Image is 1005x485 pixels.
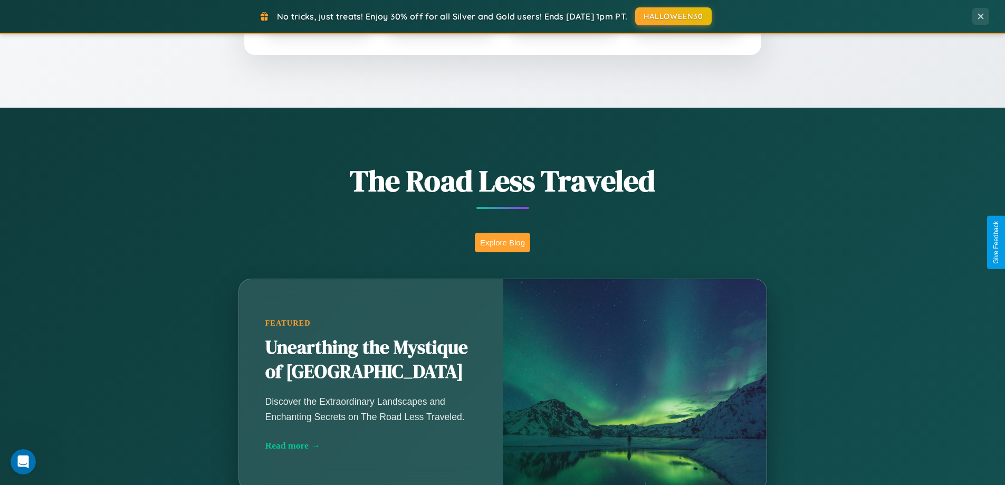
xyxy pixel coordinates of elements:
div: Give Feedback [992,221,1000,264]
div: Featured [265,319,476,328]
iframe: Intercom live chat [11,449,36,474]
h2: Unearthing the Mystique of [GEOGRAPHIC_DATA] [265,336,476,384]
span: No tricks, just treats! Enjoy 30% off for all Silver and Gold users! Ends [DATE] 1pm PT. [277,11,627,22]
div: Read more → [265,440,476,451]
h1: The Road Less Traveled [186,160,819,201]
button: HALLOWEEN30 [635,7,712,25]
p: Discover the Extraordinary Landscapes and Enchanting Secrets on The Road Less Traveled. [265,394,476,424]
button: Explore Blog [475,233,530,252]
